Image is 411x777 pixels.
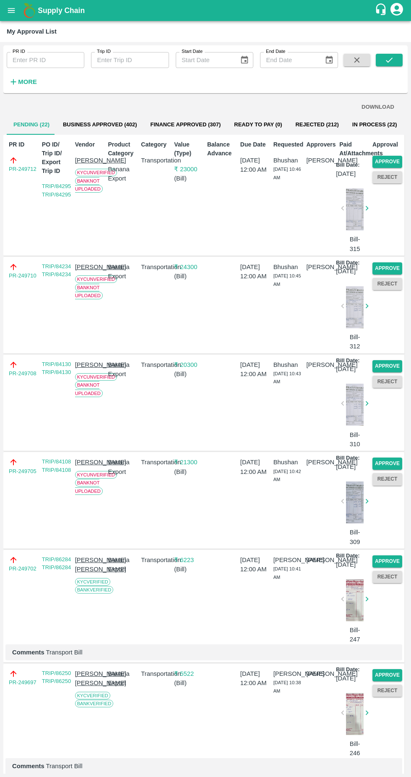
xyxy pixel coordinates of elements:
[174,678,204,688] p: ( Bill )
[9,565,36,573] a: PR-249702
[336,552,359,560] p: Bill Date:
[9,369,36,378] a: PR-249708
[7,52,84,68] input: Enter PR ID
[273,156,303,165] p: Bhushan
[75,555,105,574] p: [PERSON_NAME] [PERSON_NAME]
[9,678,36,687] a: PR-249697
[336,259,359,267] p: Bill Date:
[336,674,356,683] p: [DATE]
[346,235,364,254] p: Bill-315
[42,263,71,278] a: TRIP/84234 TRIP/84234
[75,578,110,586] span: KYC Verified
[75,156,105,165] p: [PERSON_NAME]
[42,670,71,685] a: TRIP/86250 TRIP/86250
[240,555,270,574] p: [DATE] 12:00 AM
[273,371,301,385] span: [DATE] 10:43 AM
[174,165,204,174] p: ₹ 23000
[42,183,71,198] a: TRIP/84295 TRIP/84295
[273,458,303,467] p: Bhushan
[346,115,404,135] button: In Process (22)
[9,140,39,149] p: PR ID
[336,560,356,569] p: [DATE]
[141,262,171,272] p: Transportation
[372,571,402,583] button: Reject
[306,262,336,272] p: [PERSON_NAME]
[75,669,105,688] p: [PERSON_NAME] [PERSON_NAME]
[240,360,270,379] p: [DATE] 12:00 AM
[2,1,21,20] button: open drawer
[21,2,38,19] img: logo
[75,700,114,707] span: Bank Verified
[9,165,36,173] a: PR-249712
[346,739,364,758] p: Bill-246
[227,115,289,135] button: Ready To Pay (0)
[174,467,204,476] p: ( Bill )
[174,360,204,369] p: ₹ 20300
[75,692,110,699] span: KYC Verified
[273,566,301,580] span: [DATE] 10:41 AM
[75,284,103,300] span: Bank Not Uploaded
[75,373,117,381] span: KYC Unverified
[75,262,105,272] p: [PERSON_NAME]
[273,262,303,272] p: Bhushan
[336,161,359,169] p: Bill Date:
[336,169,356,178] p: [DATE]
[207,140,237,158] p: Balance Advance
[372,685,402,697] button: Reject
[372,171,402,183] button: Reject
[12,648,395,657] p: Transport Bill
[336,364,356,374] p: [DATE]
[336,462,356,471] p: [DATE]
[306,555,336,565] p: [PERSON_NAME]
[240,458,270,476] p: [DATE] 12:00 AM
[336,357,359,365] p: Bill Date:
[372,278,402,290] button: Reject
[75,458,105,467] p: [PERSON_NAME]
[346,528,364,547] p: Bill-309
[141,458,171,467] p: Transportation
[108,669,138,688] p: Banana Export
[372,669,402,681] button: Approve
[75,586,114,594] span: Bank Verified
[240,262,270,281] p: [DATE] 12:00 AM
[42,458,71,473] a: TRIP/84108 TRIP/84108
[174,174,204,183] p: ( Bill )
[306,140,336,149] p: Approvers
[141,156,171,165] p: Transportation
[240,156,270,175] p: [DATE] 12:00 AM
[75,177,103,193] span: Bank Not Uploaded
[18,78,37,85] strong: More
[321,52,337,68] button: Choose date
[38,5,375,16] a: Supply Chain
[389,2,404,19] div: account of current user
[182,48,203,55] label: Start Date
[372,555,402,568] button: Approve
[289,115,345,135] button: Rejected (212)
[9,272,36,280] a: PR-249710
[260,52,317,68] input: End Date
[306,458,336,467] p: [PERSON_NAME]
[346,430,364,449] p: Bill-310
[42,556,71,571] a: TRIP/86284 TRIP/86284
[174,669,204,678] p: ₹ 5522
[372,140,402,149] p: Approval
[75,275,117,283] span: KYC Unverified
[13,48,25,55] label: PR ID
[75,169,117,176] span: KYC Unverified
[346,332,364,351] p: Bill-312
[9,467,36,476] a: PR-249705
[108,140,138,158] p: Product Category
[273,273,301,287] span: [DATE] 10:45 AM
[38,6,85,15] b: Supply Chain
[174,565,204,574] p: ( Bill )
[240,140,270,149] p: Due Date
[336,454,359,462] p: Bill Date:
[141,360,171,369] p: Transportation
[306,669,336,678] p: [PERSON_NAME]
[174,458,204,467] p: ₹ 21300
[75,471,117,479] span: KYC Unverified
[75,360,105,369] p: [PERSON_NAME]
[174,262,204,272] p: ₹ 24300
[273,167,301,180] span: [DATE] 10:46 AM
[7,115,56,135] button: Pending (22)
